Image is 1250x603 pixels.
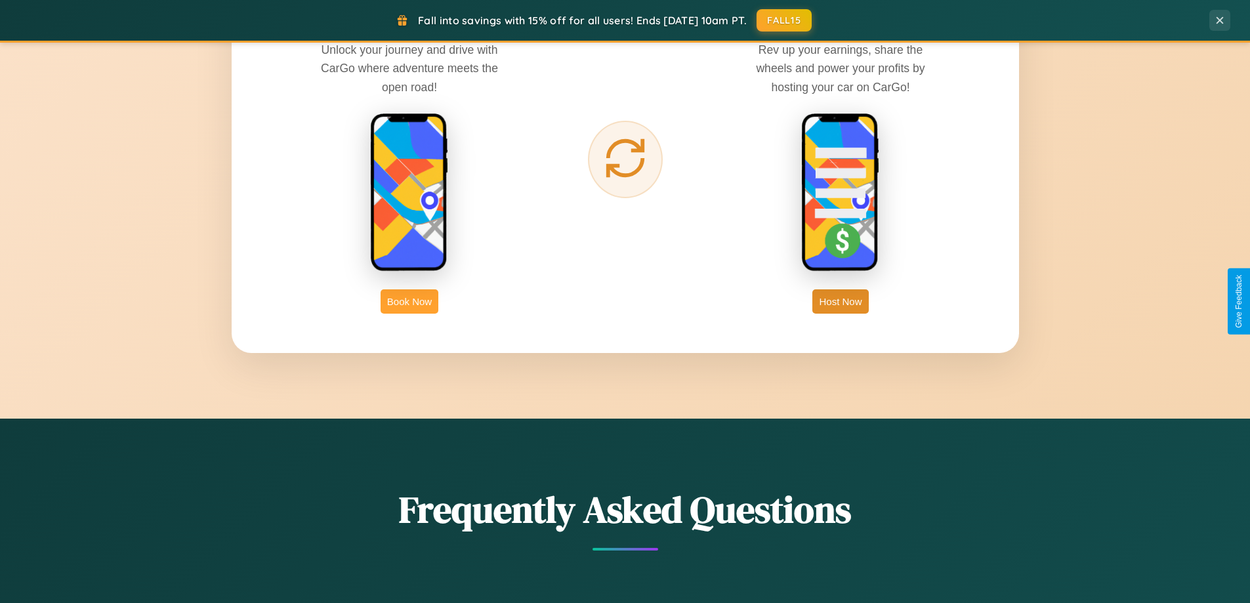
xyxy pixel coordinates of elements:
span: Fall into savings with 15% off for all users! Ends [DATE] 10am PT. [418,14,747,27]
p: Unlock your journey and drive with CarGo where adventure meets the open road! [311,41,508,96]
button: Book Now [381,289,438,314]
img: host phone [801,113,880,273]
h2: Frequently Asked Questions [232,484,1019,535]
img: rent phone [370,113,449,273]
p: Rev up your earnings, share the wheels and power your profits by hosting your car on CarGo! [742,41,939,96]
button: FALL15 [757,9,812,31]
div: Give Feedback [1234,275,1243,328]
button: Host Now [812,289,868,314]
